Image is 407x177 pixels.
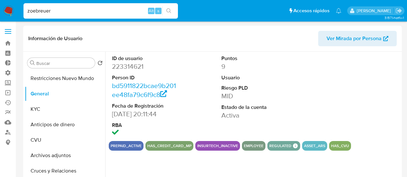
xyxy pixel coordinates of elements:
[293,7,329,14] span: Accesos rápidos
[28,35,82,42] h1: Información de Usuario
[157,8,159,14] span: s
[111,145,142,147] button: prepaid_active
[25,148,105,163] button: Archivos adjuntos
[331,145,349,147] button: has_cvu
[244,145,264,147] button: employee
[25,117,105,132] button: Anticipos de dinero
[221,111,288,120] dd: Activa
[25,102,105,117] button: KYC
[112,55,179,62] dt: ID de usuario
[162,6,175,15] button: search-icon
[221,74,288,81] dt: Usuario
[221,62,288,71] dd: 9
[23,7,178,15] input: Buscar usuario o caso...
[336,8,341,13] a: Notificaciones
[149,8,154,14] span: Alt
[97,60,103,67] button: Volver al orden por defecto
[25,71,105,86] button: Restricciones Nuevo Mundo
[269,145,291,147] button: regulated
[112,74,179,81] dt: Person ID
[112,110,179,119] dd: [DATE] 20:11:44
[147,145,191,147] button: has_credit_card_mp
[395,7,402,14] a: Salir
[30,60,35,66] button: Buscar
[112,81,176,99] a: bd5911822bcae9b201ee48fa79c6f9c8
[112,102,179,110] dt: Fecha de Registración
[357,8,393,14] p: zoe.breuer@mercadolibre.com
[304,145,325,147] button: asset_ars
[25,86,105,102] button: General
[327,31,382,46] span: Ver Mirada por Persona
[318,31,397,46] button: Ver Mirada por Persona
[221,55,288,62] dt: Puntos
[112,122,179,129] dt: RBA
[221,104,288,111] dt: Estado de la cuenta
[25,132,105,148] button: CVU
[197,145,238,147] button: insurtech_inactive
[221,84,288,92] dt: Riesgo PLD
[36,60,92,66] input: Buscar
[112,62,179,71] dd: 223314621
[221,92,288,101] dd: MID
